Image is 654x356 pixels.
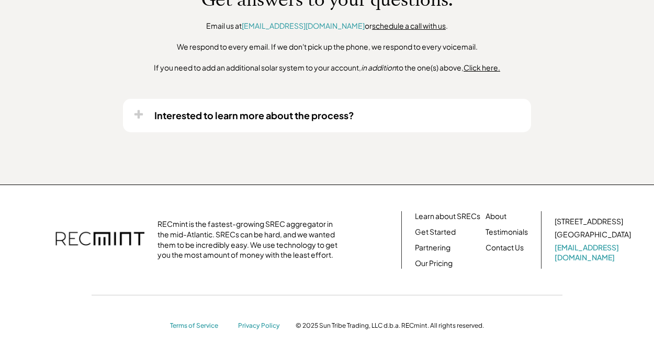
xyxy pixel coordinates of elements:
div: We respond to every email. If we don't pick up the phone, we respond to every voicemail. [177,42,478,52]
a: Get Started [415,227,456,237]
div: Email us at or . [206,21,448,31]
a: schedule a call with us [372,21,446,30]
div: © 2025 Sun Tribe Trading, LLC d.b.a. RECmint. All rights reserved. [296,321,484,330]
a: [EMAIL_ADDRESS][DOMAIN_NAME] [242,21,365,30]
a: Testimonials [486,227,528,237]
a: About [486,211,506,222]
u: Click here. [464,63,500,72]
a: Terms of Service [170,321,228,330]
a: [EMAIL_ADDRESS][DOMAIN_NAME] [555,243,633,263]
div: Interested to learn more about the process? [154,109,354,121]
a: Learn about SRECs [415,211,480,222]
a: Our Pricing [415,258,453,269]
div: [GEOGRAPHIC_DATA] [555,229,631,240]
a: Partnering [415,243,450,253]
div: RECmint is the fastest-growing SREC aggregator in the mid-Atlantic. SRECs can be hard, and we wan... [157,219,343,260]
a: Contact Us [486,243,524,253]
a: Privacy Policy [238,321,285,330]
em: in addition [361,63,396,72]
img: recmint-logotype%403x.png [55,221,144,258]
div: If you need to add an additional solar system to your account, to the one(s) above, [154,63,500,73]
div: [STREET_ADDRESS] [555,216,623,227]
